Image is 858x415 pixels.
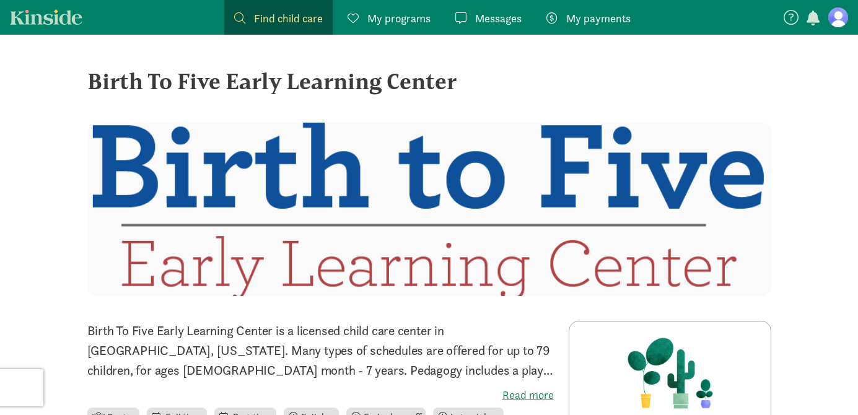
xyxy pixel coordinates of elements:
span: Messages [475,10,522,27]
span: Find child care [254,10,323,27]
span: My payments [566,10,631,27]
a: Kinside [10,9,82,25]
div: Birth To Five Early Learning Center [87,64,771,98]
p: Birth To Five Early Learning Center is a licensed child care center in [GEOGRAPHIC_DATA], [US_STA... [87,321,554,380]
span: My programs [367,10,431,27]
label: Read more [87,388,554,403]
